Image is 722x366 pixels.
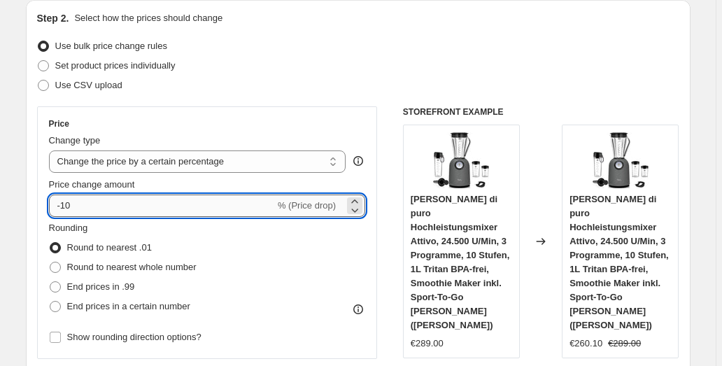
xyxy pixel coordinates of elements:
span: Rounding [49,223,88,233]
h3: Price [49,118,69,129]
span: End prices in a certain number [67,301,190,311]
span: [PERSON_NAME] di puro Hochleistungsmixer Attivo, 24.500 U/Min, 3 Programme, 10 Stufen, 1L Tritan ... [569,194,669,330]
div: €289.00 [411,337,444,351]
input: -15 [49,195,275,217]
p: Select how the prices should change [74,11,222,25]
span: Change type [49,135,101,146]
span: Round to nearest whole number [67,262,197,272]
span: Show rounding direction options? [67,332,201,342]
h6: STOREFRONT EXAMPLE [403,106,679,118]
div: help [351,154,365,168]
span: Set product prices individually [55,60,176,71]
span: [PERSON_NAME] di puro Hochleistungsmixer Attivo, 24.500 U/Min, 3 Programme, 10 Stufen, 1L Tritan ... [411,194,510,330]
span: End prices in .99 [67,281,135,292]
span: Use CSV upload [55,80,122,90]
strike: €289.00 [608,337,641,351]
h2: Step 2. [37,11,69,25]
span: Price change amount [49,179,135,190]
img: 61mvdN24hjL._AC_SL1500_80x.jpg [433,132,489,188]
div: €260.10 [569,337,602,351]
img: 61mvdN24hjL._AC_SL1500_80x.jpg [593,132,649,188]
span: Use bulk price change rules [55,41,167,51]
span: Round to nearest .01 [67,242,152,253]
span: % (Price drop) [278,200,336,211]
